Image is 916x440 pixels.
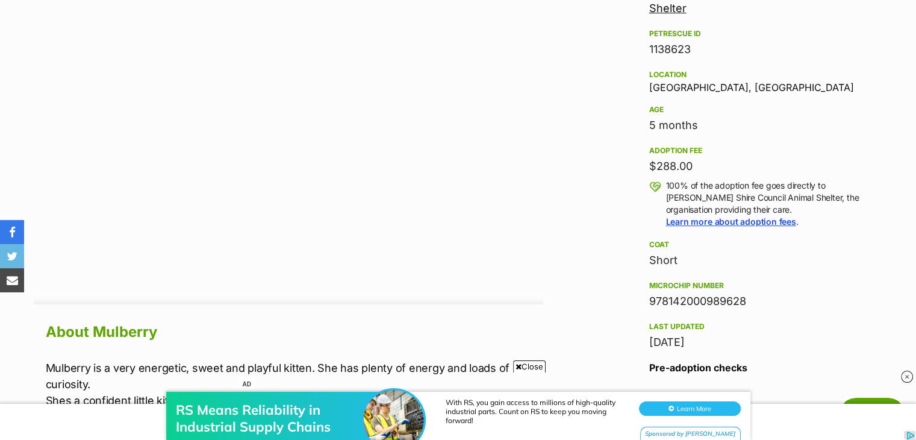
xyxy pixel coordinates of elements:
h2: About Mulberry [46,319,543,345]
h3: Pre-adoption checks [649,360,864,375]
p: 100% of the adoption fee goes directly to [PERSON_NAME] Shire Council Animal Shelter, the organis... [666,180,864,228]
div: Last updated [649,322,864,332]
div: RS Means Reliability in Industrial Supply Chains [176,34,369,68]
button: Learn More [639,34,741,48]
span: Close [513,360,546,372]
div: 5 months [649,117,864,134]
div: Age [649,105,864,115]
div: PetRescue ID [649,29,864,39]
div: With RS, you gain access to millions of high-quality industrial parts. Count on RS to keep you mo... [446,30,626,57]
img: RS Means Reliability in Industrial Supply Chains [364,22,424,83]
a: Learn more about adoption fees [666,216,796,227]
div: [DATE] [649,334,864,351]
div: [GEOGRAPHIC_DATA], [GEOGRAPHIC_DATA] [649,68,864,93]
div: Location [649,70,864,80]
div: Adoption fee [649,146,864,156]
div: Sponsored by [PERSON_NAME] [640,59,741,74]
div: 978142000989628 [649,293,864,310]
img: close_rtb.svg [901,371,913,383]
div: 1138623 [649,41,864,58]
div: Short [649,252,864,269]
div: $288.00 [649,158,864,175]
div: Coat [649,240,864,250]
div: Microchip number [649,281,864,291]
